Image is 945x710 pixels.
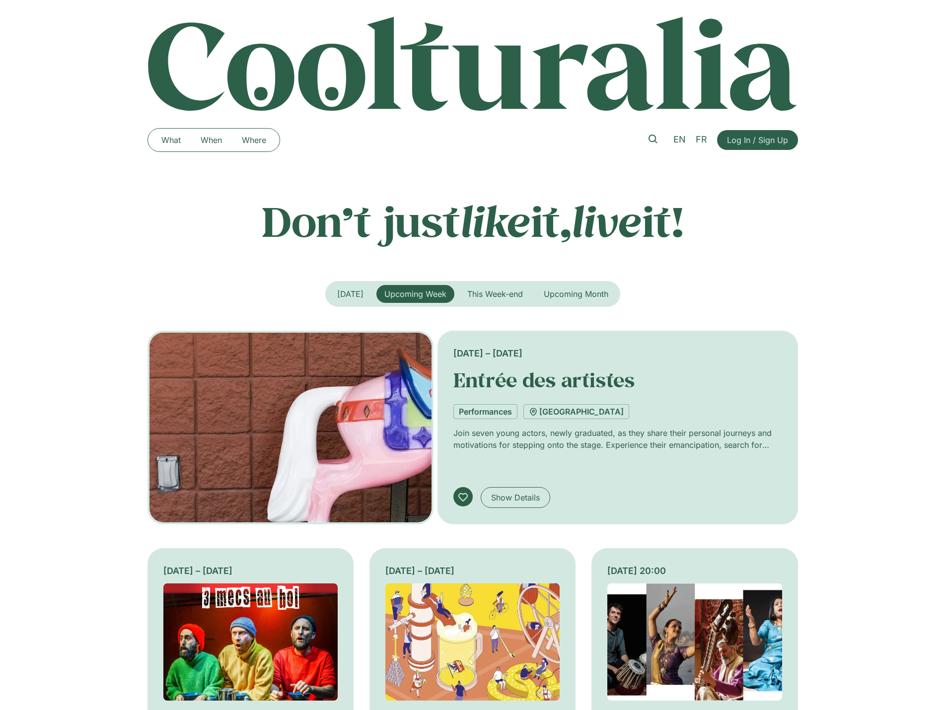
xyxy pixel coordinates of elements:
[163,564,338,577] div: [DATE] – [DATE]
[337,289,363,299] span: [DATE]
[460,193,531,248] em: like
[453,347,782,360] div: [DATE] – [DATE]
[151,132,191,148] a: What
[191,132,232,148] a: When
[717,130,798,150] a: Log In / Sign Up
[453,404,517,419] a: Performances
[607,564,782,577] div: [DATE] 20:00
[453,367,635,393] a: Entrée des artistes
[668,133,691,147] a: EN
[467,289,523,299] span: This Week-end
[147,331,434,524] img: Coolturalia - Entrée des artistes
[691,133,712,147] a: FR
[232,132,276,148] a: Where
[607,583,782,701] img: Coolturalia - Concert Sangeet Quartet - Danse et musique de l'Inde du Nord
[696,134,707,144] span: FR
[481,487,550,508] a: Show Details
[385,583,560,701] img: Coolturalia - Oktoberfest Genève
[544,289,608,299] span: Upcoming Month
[727,134,788,146] span: Log In / Sign Up
[385,564,560,577] div: [DATE] – [DATE]
[572,193,642,248] em: live
[491,492,540,503] span: Show Details
[523,404,629,419] a: [GEOGRAPHIC_DATA]
[673,134,686,144] span: EN
[151,132,276,148] nav: Menu
[453,427,782,451] p: Join seven young actors, newly graduated, as they share their personal journeys and motivations f...
[384,289,446,299] span: Upcoming Week
[147,196,798,246] p: Don’t just it, it!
